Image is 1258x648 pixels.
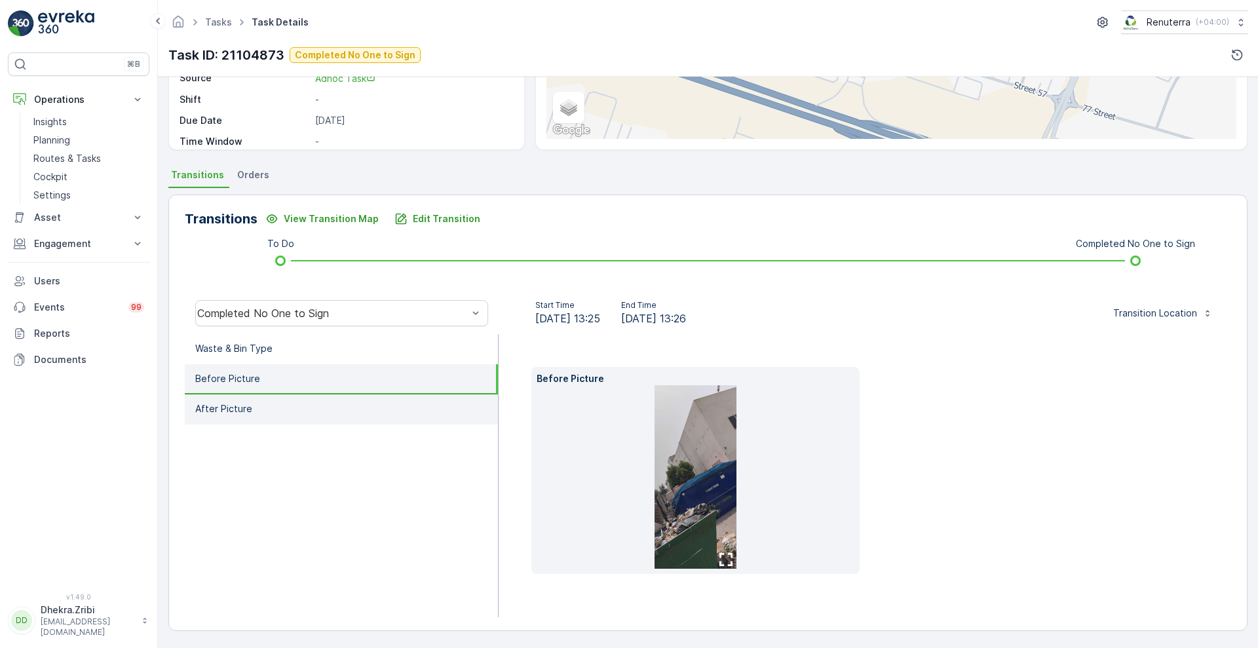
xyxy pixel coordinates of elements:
p: After Picture [195,402,252,415]
span: [DATE] 13:26 [621,311,686,326]
p: Before Picture [195,372,260,385]
a: Reports [8,320,149,347]
a: Events99 [8,294,149,320]
p: Events [34,301,121,314]
p: Shift [180,93,310,106]
p: Waste & Bin Type [195,342,273,355]
span: [DATE] 13:25 [535,311,600,326]
p: View Transition Map [284,212,379,225]
p: Operations [34,93,123,106]
a: Insights [28,113,149,131]
a: Planning [28,131,149,149]
button: Asset [8,204,149,231]
p: Time Window [180,135,310,148]
p: Transition Location [1113,307,1197,320]
p: - [315,135,510,148]
p: Routes & Tasks [33,152,101,165]
p: Documents [34,353,144,366]
span: Transitions [171,168,224,181]
div: DD [11,610,32,631]
button: Edit Transition [387,208,488,229]
img: Screenshot_2024-07-26_at_13.33.01.png [1121,15,1141,29]
img: 39fee3294c1947e491ce156a40c29d28.jpg [655,385,737,569]
a: Tasks [205,16,232,28]
img: Google [550,122,593,139]
span: Orders [237,168,269,181]
p: To Do [267,237,294,250]
p: Due Date [180,114,310,127]
p: Completed No One to Sign [1076,237,1195,250]
p: Source [180,71,310,85]
p: Completed No One to Sign [295,48,415,62]
a: Users [8,268,149,294]
p: Settings [33,189,71,202]
p: Cockpit [33,170,67,183]
p: Before Picture [537,372,854,385]
button: DDDhekra.Zribi[EMAIL_ADDRESS][DOMAIN_NAME] [8,603,149,638]
button: View Transition Map [257,208,387,229]
p: Renuterra [1147,16,1191,29]
a: Layers [554,93,583,122]
p: Edit Transition [413,212,480,225]
button: Operations [8,86,149,113]
button: Engagement [8,231,149,257]
p: Dhekra.Zribi [41,603,135,617]
p: Users [34,275,144,288]
p: 99 [131,302,142,313]
p: Engagement [34,237,123,250]
a: Homepage [171,20,185,31]
a: Adhoc Task [315,71,510,85]
a: Routes & Tasks [28,149,149,168]
button: Transition Location [1105,303,1221,324]
p: Reports [34,327,144,340]
a: Cockpit [28,168,149,186]
p: End Time [621,300,686,311]
button: Completed No One to Sign [290,47,421,63]
span: Task Details [249,16,311,29]
a: Open this area in Google Maps (opens a new window) [550,122,593,139]
p: ⌘B [127,59,140,69]
p: Asset [34,211,123,224]
p: Start Time [535,300,600,311]
span: Adhoc Task [315,73,377,84]
p: - [315,93,510,106]
a: Documents [8,347,149,373]
p: Insights [33,115,67,128]
img: logo_light-DOdMpM7g.png [38,10,94,37]
p: [EMAIL_ADDRESS][DOMAIN_NAME] [41,617,135,638]
span: v 1.49.0 [8,593,149,601]
p: Planning [33,134,70,147]
div: Completed No One to Sign [197,307,468,319]
p: Task ID: 21104873 [168,45,284,65]
p: [DATE] [315,114,510,127]
p: ( +04:00 ) [1196,17,1229,28]
button: Renuterra(+04:00) [1121,10,1248,34]
img: logo [8,10,34,37]
a: Settings [28,186,149,204]
p: Transitions [185,209,257,229]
